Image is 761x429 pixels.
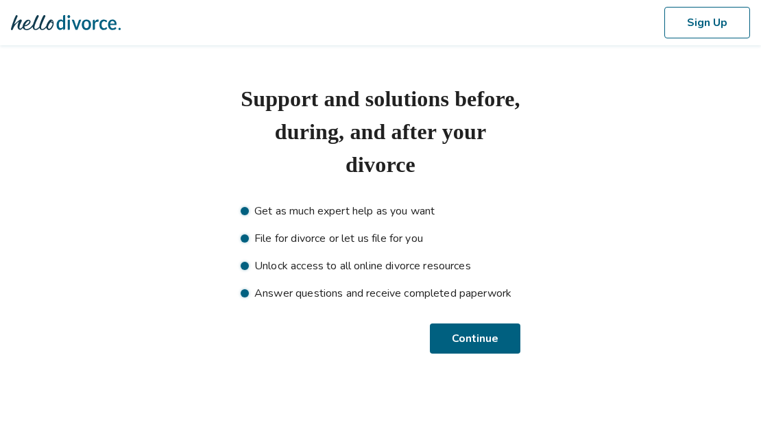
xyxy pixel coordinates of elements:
[241,285,520,302] li: Answer questions and receive completed paperwork
[241,82,520,181] h1: Support and solutions before, during, and after your divorce
[11,9,121,36] img: Hello Divorce Logo
[664,7,750,38] button: Sign Up
[241,203,520,219] li: Get as much expert help as you want
[241,230,520,247] li: File for divorce or let us file for you
[241,258,520,274] li: Unlock access to all online divorce resources
[432,323,520,354] button: Continue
